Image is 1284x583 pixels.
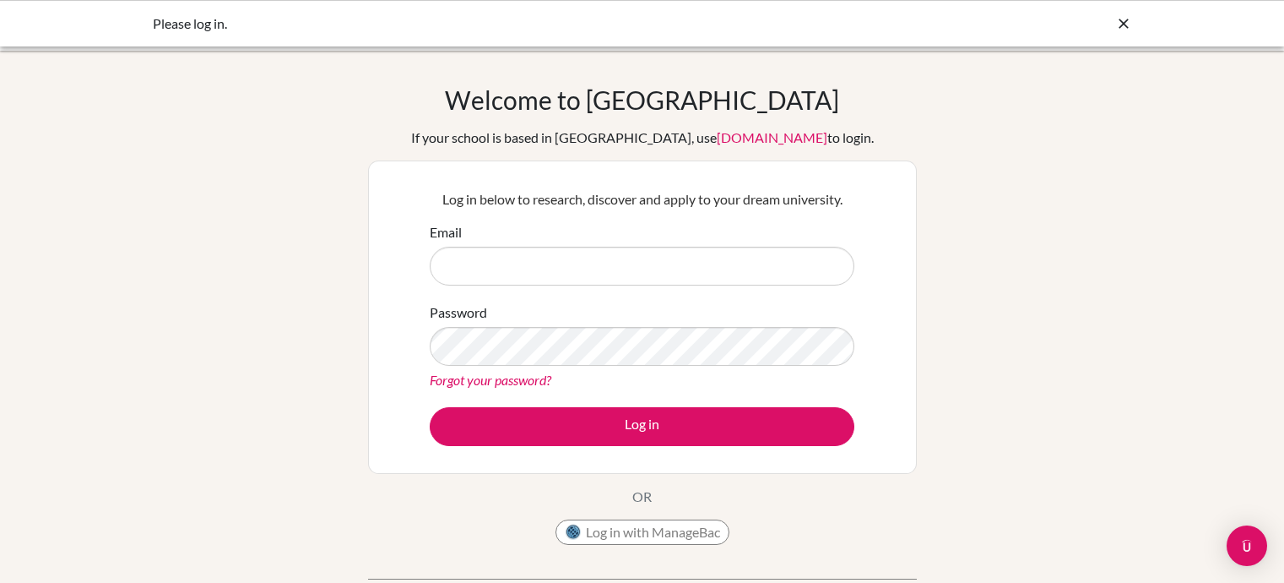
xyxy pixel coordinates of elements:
label: Email [430,222,462,242]
h1: Welcome to [GEOGRAPHIC_DATA] [445,84,839,115]
button: Log in with ManageBac [555,520,729,545]
button: Log in [430,407,854,446]
div: Open Intercom Messenger [1227,526,1267,566]
div: If your school is based in [GEOGRAPHIC_DATA], use to login. [411,128,874,148]
label: Password [430,302,487,323]
a: Forgot your password? [430,372,551,388]
p: Log in below to research, discover and apply to your dream university. [430,189,854,210]
p: OR [632,487,652,507]
div: Please log in. [153,14,879,34]
a: [DOMAIN_NAME] [717,129,827,145]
